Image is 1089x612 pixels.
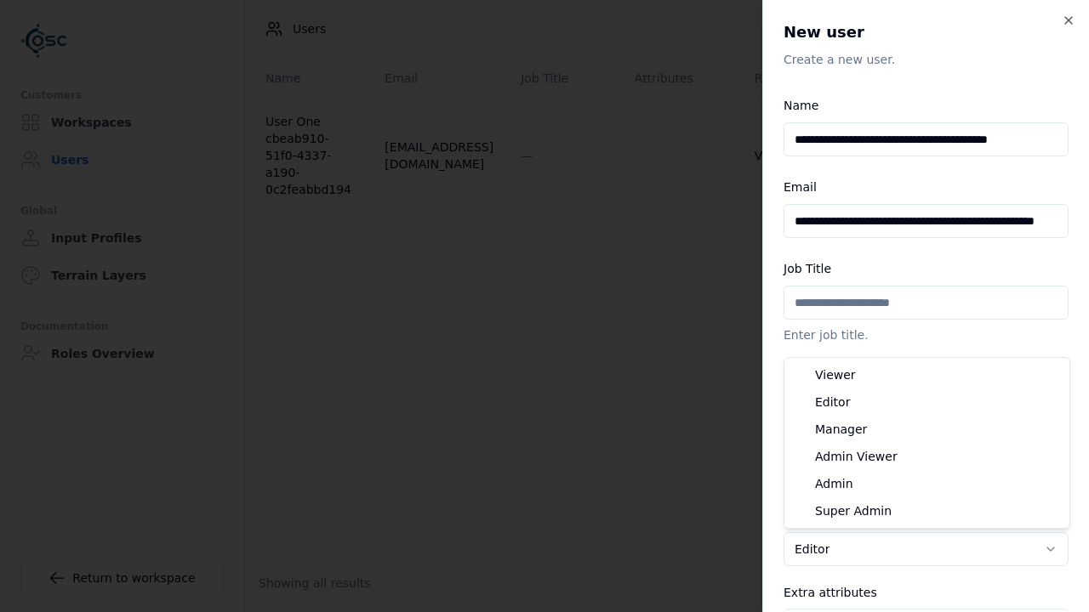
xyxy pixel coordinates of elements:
span: Admin [815,475,853,492]
span: Viewer [815,366,856,383]
span: Editor [815,394,850,411]
span: Super Admin [815,502,892,519]
span: Admin Viewer [815,448,898,465]
span: Manager [815,421,867,438]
